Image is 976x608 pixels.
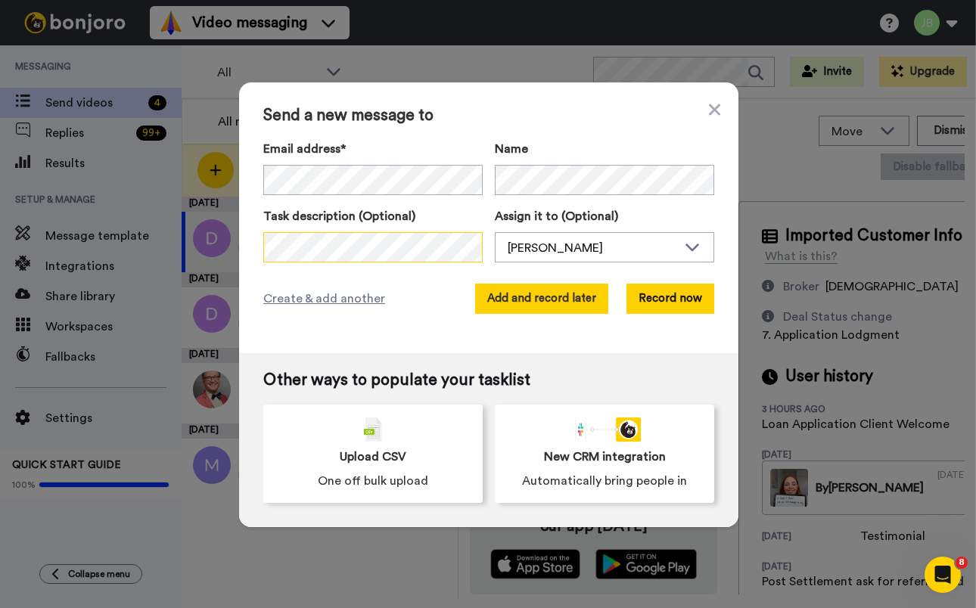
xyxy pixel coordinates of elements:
[925,557,961,593] iframe: Intercom live chat
[263,140,483,158] label: Email address*
[568,417,641,442] div: animation
[544,448,666,466] span: New CRM integration
[495,207,714,225] label: Assign it to (Optional)
[263,371,714,389] span: Other ways to populate your tasklist
[626,284,714,314] button: Record now
[340,448,406,466] span: Upload CSV
[956,557,968,569] span: 8
[318,472,428,490] span: One off bulk upload
[263,207,483,225] label: Task description (Optional)
[364,417,382,442] img: csv-grey.png
[475,284,608,314] button: Add and record later
[508,239,677,257] div: [PERSON_NAME]
[263,290,385,308] span: Create & add another
[522,472,687,490] span: Automatically bring people in
[263,107,714,125] span: Send a new message to
[495,140,528,158] span: Name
